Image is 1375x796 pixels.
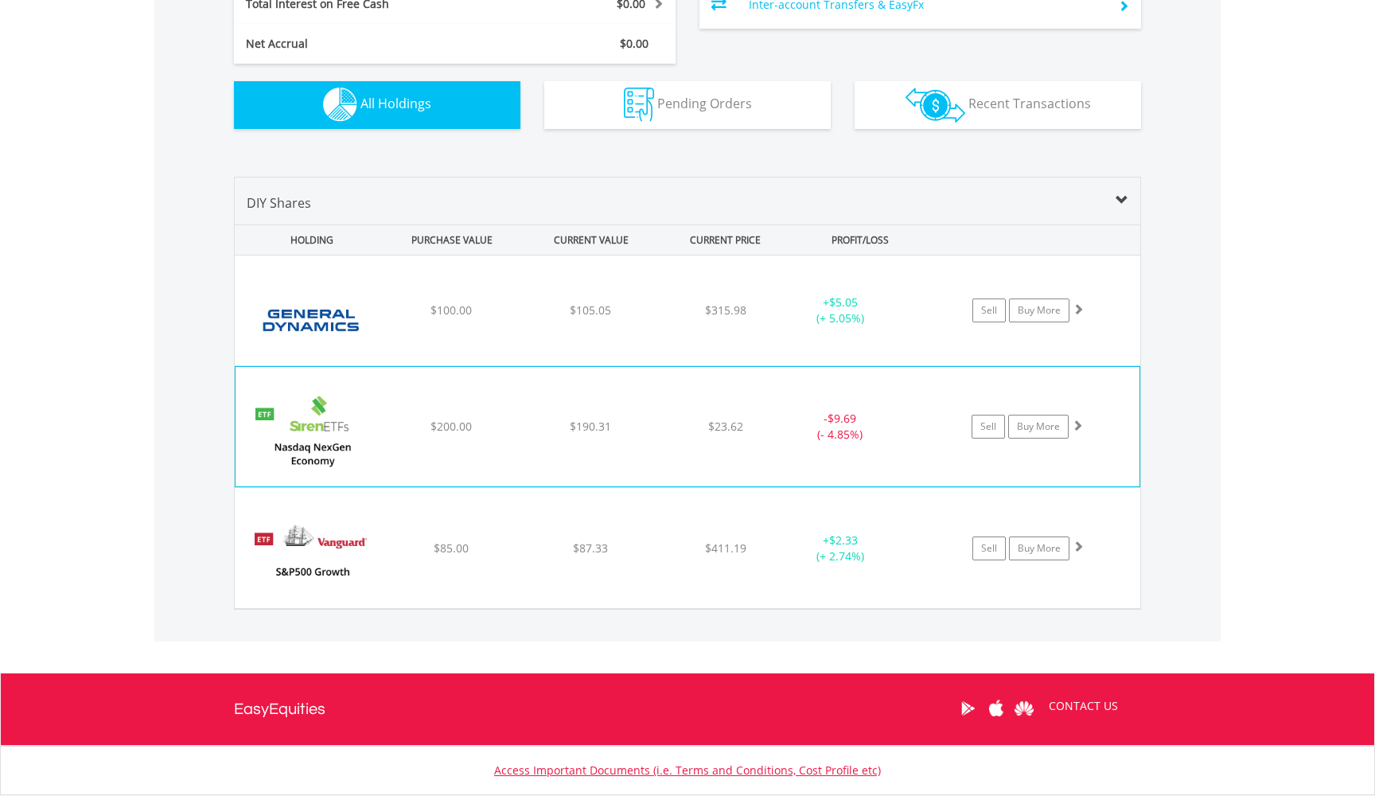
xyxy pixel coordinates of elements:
[972,415,1005,439] a: Sell
[829,533,858,548] span: $2.33
[1038,684,1129,728] a: CONTACT US
[430,419,472,434] span: $200.00
[236,225,380,255] div: HOLDING
[829,295,858,310] span: $5.05
[662,225,789,255] div: CURRENT PRICE
[544,81,831,129] button: Pending Orders
[855,81,1141,129] button: Recent Transactions
[624,88,654,122] img: pending_instructions-wht.png
[968,95,1091,112] span: Recent Transactions
[323,88,357,122] img: holdings-wht.png
[234,36,492,52] div: Net Accrual
[792,225,928,255] div: PROFIT/LOSS
[430,302,472,318] span: $100.00
[523,225,659,255] div: CURRENT VALUE
[1010,684,1038,733] a: Huawei
[705,540,746,556] span: $411.19
[781,411,900,443] div: - (- 4.85%)
[954,684,982,733] a: Google Play
[828,411,856,426] span: $9.69
[781,295,901,326] div: + (+ 5.05%)
[360,95,431,112] span: All Holdings
[247,194,311,212] span: DIY Shares
[243,387,380,482] img: EQU.US.BLCN.png
[972,298,1006,322] a: Sell
[243,275,380,361] img: EQU.US.GD.png
[234,81,520,129] button: All Holdings
[972,537,1006,560] a: Sell
[1009,537,1069,560] a: Buy More
[434,540,469,556] span: $85.00
[657,95,752,112] span: Pending Orders
[243,508,380,603] img: EQU.US.VOOG.png
[620,36,649,51] span: $0.00
[705,302,746,318] span: $315.98
[906,88,965,123] img: transactions-zar-wht.png
[384,225,520,255] div: PURCHASE VALUE
[708,419,743,434] span: $23.62
[494,763,881,778] a: Access Important Documents (i.e. Terms and Conditions, Cost Profile etc)
[1009,298,1069,322] a: Buy More
[573,540,608,556] span: $87.33
[982,684,1010,733] a: Apple
[234,673,325,745] a: EasyEquities
[570,419,611,434] span: $190.31
[570,302,611,318] span: $105.05
[1008,415,1069,439] a: Buy More
[781,533,901,564] div: + (+ 2.74%)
